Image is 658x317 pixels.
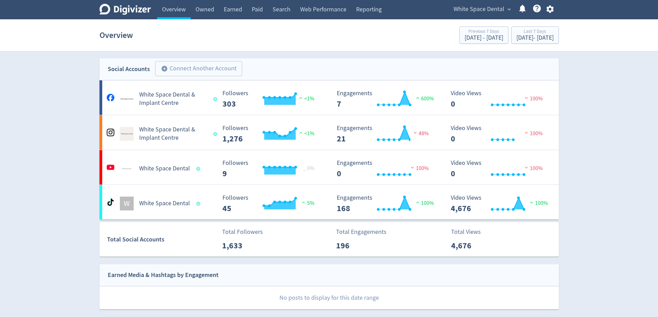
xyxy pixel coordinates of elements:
[99,24,133,46] h1: Overview
[150,62,242,76] a: Connect Another Account
[465,29,503,35] div: Previous 7 Days
[120,197,134,210] div: W
[196,167,202,171] span: Data last synced: 9 Oct 2025, 3:01am (AEDT)
[523,130,530,135] img: negative-performance.svg
[297,130,314,137] span: <1%
[333,125,437,143] svg: Engagements 21
[100,286,559,309] p: No posts to display for this date range
[219,90,323,108] svg: Followers ---
[414,95,434,102] span: 600%
[303,165,314,172] span: _ 0%
[523,95,530,100] img: negative-performance.svg
[222,239,262,252] p: 1,633
[108,64,150,74] div: Social Accounts
[523,165,530,170] img: negative-performance.svg
[454,4,504,15] span: White Space Dental
[139,91,207,107] h5: White Space Dental & Implant Centre
[120,92,134,106] img: White Space Dental & Implant Centre undefined
[516,29,554,35] div: Last 7 Days
[139,165,190,173] h5: White Space Dental
[414,200,421,205] img: positive-performance.svg
[447,90,551,108] svg: Video Views 0
[108,270,219,280] div: Earned Media & Hashtags by Engagement
[120,127,134,141] img: White Space Dental & Implant Centre undefined
[447,160,551,178] svg: Video Views 0
[523,95,543,102] span: 100%
[451,227,491,237] p: Total Views
[333,90,437,108] svg: Engagements 7
[297,95,314,102] span: <1%
[511,27,559,44] button: Last 7 Days[DATE]- [DATE]
[506,6,512,12] span: expand_more
[99,150,559,185] a: White Space Dental undefinedWhite Space Dental Followers --- _ 0% Followers 9 Engagements 0 Engag...
[528,200,535,205] img: positive-performance.svg
[99,185,559,219] a: WWhite Space Dental Followers --- Followers 45 5% Engagements 168 Engagements 168 100% Video View...
[107,235,217,245] div: Total Social Accounts
[297,130,304,135] img: positive-performance.svg
[447,195,551,213] svg: Video Views 4,676
[213,97,219,101] span: Data last synced: 9 Oct 2025, 3:01am (AEDT)
[333,195,437,213] svg: Engagements 168
[161,65,168,72] span: add_circle
[219,160,323,178] svg: Followers ---
[333,160,437,178] svg: Engagements 0
[409,165,416,170] img: negative-performance.svg
[523,130,543,137] span: 100%
[336,239,376,252] p: 196
[222,227,263,237] p: Total Followers
[528,200,548,207] span: 100%
[219,125,323,143] svg: Followers ---
[412,130,419,135] img: negative-performance.svg
[523,165,543,172] span: 100%
[297,95,304,100] img: positive-performance.svg
[300,200,314,207] span: 5%
[451,239,491,252] p: 4,676
[414,200,434,207] span: 100%
[459,27,508,44] button: Previous 7 Days[DATE] - [DATE]
[451,4,513,15] button: White Space Dental
[447,125,551,143] svg: Video Views 0
[409,165,429,172] span: 100%
[465,35,503,41] div: [DATE] - [DATE]
[155,61,242,76] button: Connect Another Account
[196,202,202,206] span: Data last synced: 9 Oct 2025, 5:02am (AEDT)
[120,162,134,176] img: White Space Dental undefined
[412,130,429,137] span: 48%
[219,195,323,213] svg: Followers ---
[99,80,559,115] a: White Space Dental & Implant Centre undefinedWhite Space Dental & Implant Centre Followers --- Fo...
[516,35,554,41] div: [DATE] - [DATE]
[99,115,559,150] a: White Space Dental & Implant Centre undefinedWhite Space Dental & Implant Centre Followers --- Fo...
[336,227,387,237] p: Total Engagements
[213,132,219,136] span: Data last synced: 9 Oct 2025, 3:01am (AEDT)
[139,126,207,142] h5: White Space Dental & Implant Centre
[139,199,190,208] h5: White Space Dental
[300,200,307,205] img: positive-performance.svg
[414,95,421,100] img: positive-performance.svg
